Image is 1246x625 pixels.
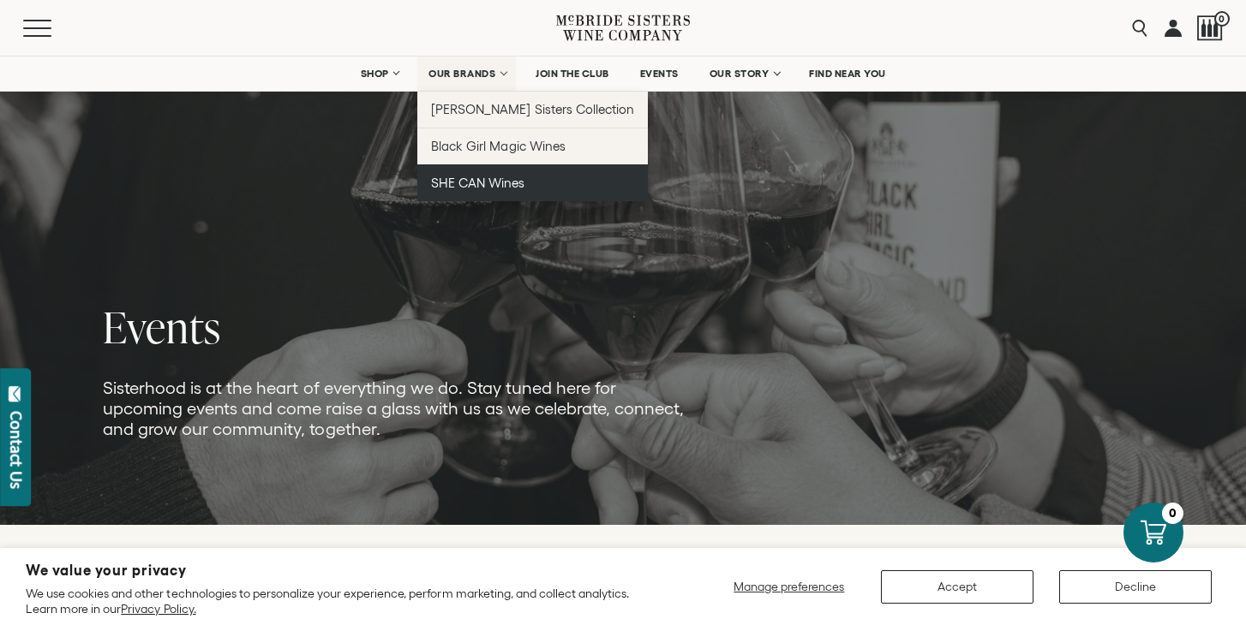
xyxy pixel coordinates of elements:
[524,57,620,91] a: JOIN THE CLUB
[417,57,516,91] a: OUR BRANDS
[1214,11,1230,27] span: 0
[698,57,790,91] a: OUR STORY
[881,570,1033,604] button: Accept
[640,68,679,80] span: EVENTS
[1059,570,1212,604] button: Decline
[26,586,663,616] p: We use cookies and other technologies to personalize your experience, perform marketing, and coll...
[8,411,25,489] div: Contact Us
[417,164,648,201] a: SHE CAN Wines
[103,297,221,356] span: Events
[121,602,195,616] a: Privacy Policy.
[428,68,495,80] span: OUR BRANDS
[349,57,409,91] a: SHOP
[417,128,648,164] a: Black Girl Magic Wines
[431,102,634,116] span: [PERSON_NAME] Sisters Collection
[723,570,855,604] button: Manage preferences
[23,20,85,37] button: Mobile Menu Trigger
[809,68,886,80] span: FIND NEAR YOU
[26,563,663,578] h2: We value your privacy
[417,91,648,128] a: [PERSON_NAME] Sisters Collection
[1162,503,1183,524] div: 0
[431,176,524,190] span: SHE CAN Wines
[710,68,770,80] span: OUR STORY
[431,139,565,153] span: Black Girl Magic Wines
[360,68,389,80] span: SHOP
[629,57,690,91] a: EVENTS
[536,68,609,80] span: JOIN THE CLUB
[103,378,692,439] p: Sisterhood is at the heart of everything we do. Stay tuned here for upcoming events and come rais...
[798,57,897,91] a: FIND NEAR YOU
[734,580,844,593] span: Manage preferences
